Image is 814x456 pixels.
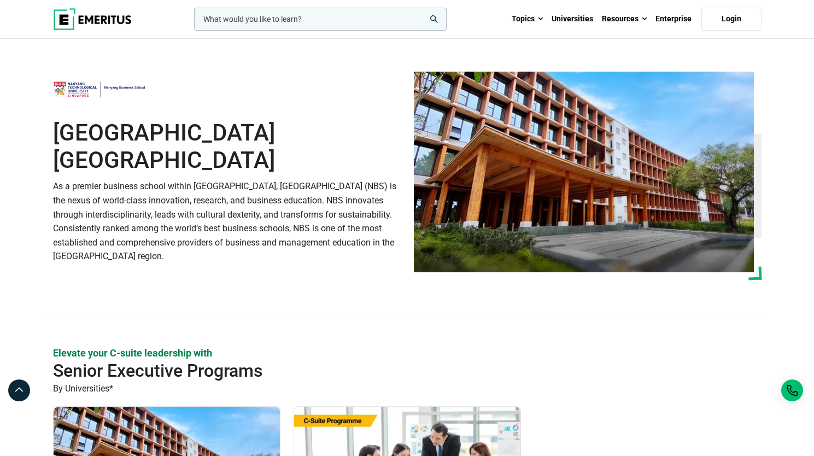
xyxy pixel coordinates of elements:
p: As a premier business school within [GEOGRAPHIC_DATA], [GEOGRAPHIC_DATA] (NBS) is the nexus of wo... [53,179,401,264]
h2: Senior Executive Programs [53,360,690,382]
p: By Universities* [53,382,762,396]
input: woocommerce-product-search-field-0 [194,8,447,31]
a: Login [701,8,762,31]
img: Nanyang Technological University Nanyang Business School [414,72,754,272]
p: Elevate your C-suite leadership with [53,346,762,360]
h1: [GEOGRAPHIC_DATA] [GEOGRAPHIC_DATA] [53,119,401,174]
img: Nanyang Technological University Nanyang Business School [53,74,146,106]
